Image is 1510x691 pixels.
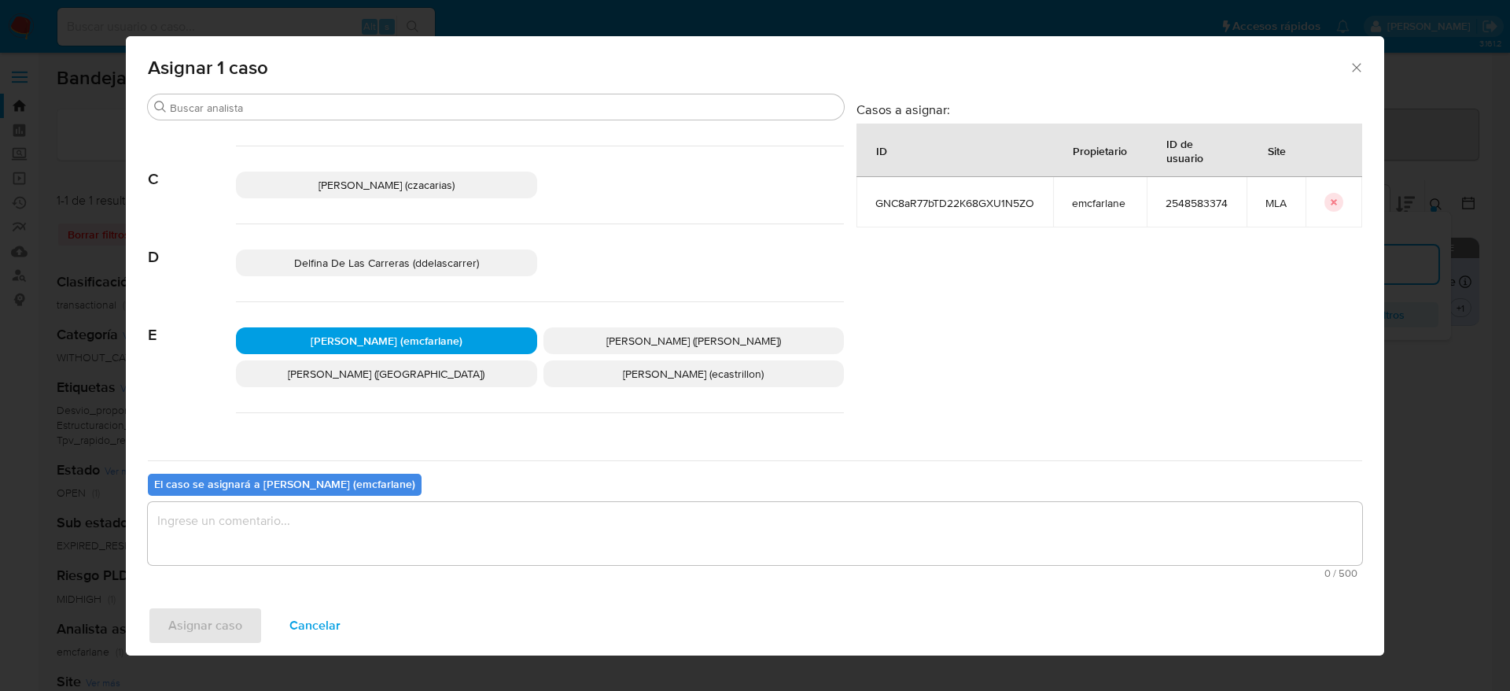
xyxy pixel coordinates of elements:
button: Cerrar ventana [1349,60,1363,74]
span: [PERSON_NAME] ([GEOGRAPHIC_DATA]) [288,366,484,382]
div: [PERSON_NAME] (ecastrillon) [543,360,845,387]
span: 2548583374 [1166,196,1228,210]
span: Máximo 500 caracteres [153,568,1357,578]
div: Delfina De Las Carreras (ddelascarrer) [236,249,537,276]
button: icon-button [1324,193,1343,212]
span: D [148,224,236,267]
span: E [148,302,236,345]
div: Site [1249,131,1305,169]
div: Propietario [1054,131,1146,169]
div: [PERSON_NAME] (emcfarlane) [236,327,537,354]
div: [PERSON_NAME] ([GEOGRAPHIC_DATA]) [236,360,537,387]
div: ID [857,131,906,169]
div: ID de usuario [1147,124,1246,176]
input: Buscar analista [170,101,838,115]
span: [PERSON_NAME] ([PERSON_NAME]) [606,333,781,349]
span: Asignar 1 caso [148,58,1349,77]
span: F [148,413,236,456]
span: emcfarlane [1072,196,1128,210]
span: [PERSON_NAME] (czacarias) [319,177,455,193]
span: [PERSON_NAME] (ecastrillon) [623,366,764,382]
button: Cancelar [269,607,361,645]
h3: Casos a asignar: [856,102,1362,117]
span: MLA [1265,196,1287,210]
span: Delfina De Las Carreras (ddelascarrer) [294,255,479,271]
div: [PERSON_NAME] (czacarias) [236,172,537,198]
b: El caso se asignará a [PERSON_NAME] (emcfarlane) [154,476,415,492]
span: Cancelar [289,608,341,643]
div: [PERSON_NAME] ([PERSON_NAME]) [543,327,845,354]
div: assign-modal [126,36,1384,656]
span: [PERSON_NAME] (emcfarlane) [311,333,462,349]
span: C [148,146,236,189]
button: Buscar [154,101,167,113]
span: GNC8aR77bTD22K68GXU1N5ZO [875,196,1034,210]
